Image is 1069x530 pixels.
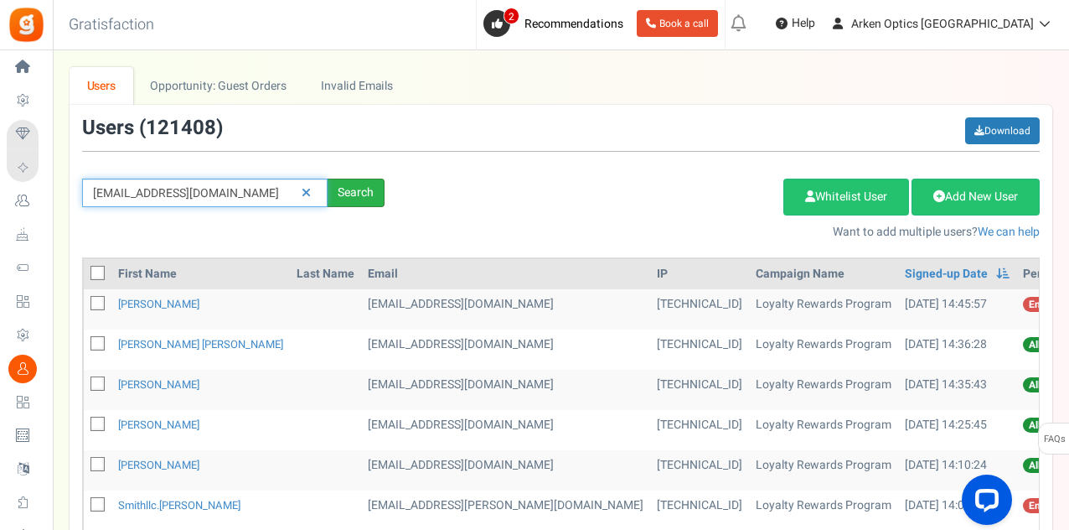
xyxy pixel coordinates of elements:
[304,67,411,105] a: Invalid Emails
[293,179,319,208] a: Reset
[361,330,650,370] td: [EMAIL_ADDRESS][DOMAIN_NAME]
[898,410,1016,450] td: [DATE] 14:25:45
[749,330,898,370] td: Loyalty Rewards Program
[82,117,223,139] h3: Users ( )
[788,15,815,32] span: Help
[118,377,199,392] a: [PERSON_NAME]
[50,8,173,42] h3: Gratisfaction
[1023,337,1046,352] span: All
[749,450,898,491] td: Loyalty Rewards Program
[8,6,45,44] img: Gratisfaction
[133,67,303,105] a: Opportunity: Guest Orders
[965,117,1040,144] a: Download
[290,259,361,289] th: Last Name
[898,330,1016,370] td: [DATE] 14:36:28
[328,179,385,207] div: Search
[1023,458,1046,473] span: All
[650,330,749,370] td: [TECHNICAL_ID]
[783,179,909,216] a: Whitelist User
[650,410,749,450] td: [TECHNICAL_ID]
[361,410,650,450] td: [EMAIL_ADDRESS][DOMAIN_NAME]
[118,417,199,433] a: [PERSON_NAME]
[749,370,898,410] td: Loyalty Rewards Program
[504,8,519,24] span: 2
[898,289,1016,330] td: [DATE] 14:45:57
[118,497,240,513] a: smithllc.[PERSON_NAME]
[749,259,898,289] th: Campaign Name
[70,67,133,105] a: Users
[1023,377,1046,392] span: All
[769,10,822,37] a: Help
[524,15,623,33] span: Recommendations
[905,266,988,283] a: Signed-up Date
[361,259,650,289] th: Email
[650,289,749,330] td: [TECHNICAL_ID]
[749,289,898,330] td: Loyalty Rewards Program
[911,179,1040,216] a: Add New User
[118,336,283,352] a: [PERSON_NAME] [PERSON_NAME]
[637,10,718,37] a: Book a call
[146,113,216,143] span: 121408
[361,450,650,491] td: [EMAIL_ADDRESS][DOMAIN_NAME]
[361,289,650,330] td: General
[650,259,749,289] th: IP
[82,179,328,207] input: Search by email or name
[118,457,199,473] a: [PERSON_NAME]
[898,370,1016,410] td: [DATE] 14:35:43
[111,259,290,289] th: First Name
[749,410,898,450] td: Loyalty Rewards Program
[851,15,1034,33] span: Arken Optics [GEOGRAPHIC_DATA]
[118,296,199,312] a: [PERSON_NAME]
[361,370,650,410] td: [EMAIL_ADDRESS][DOMAIN_NAME]
[483,10,630,37] a: 2 Recommendations
[650,450,749,491] td: [TECHNICAL_ID]
[898,450,1016,491] td: [DATE] 14:10:24
[1043,423,1066,455] span: FAQs
[650,370,749,410] td: [TECHNICAL_ID]
[978,223,1040,241] a: We can help
[1023,418,1046,433] span: All
[410,224,1040,241] p: Want to add multiple users?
